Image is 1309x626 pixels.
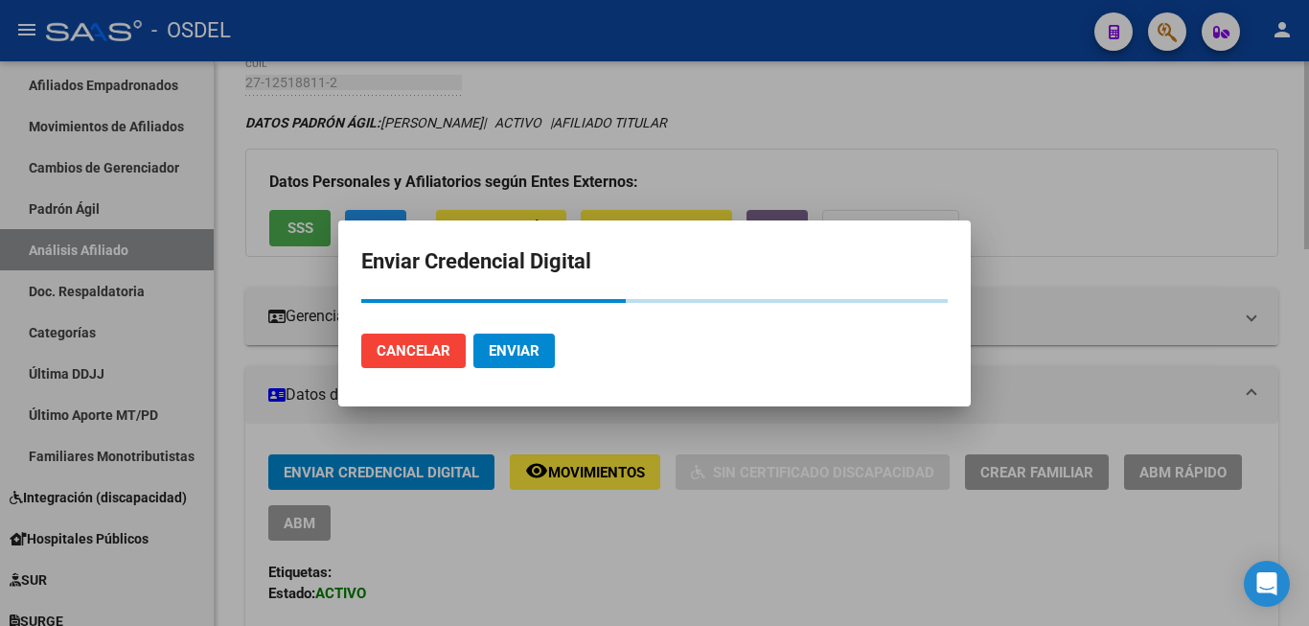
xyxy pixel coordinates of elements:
h2: Enviar Credencial Digital [361,243,948,280]
button: Cancelar [361,334,466,368]
button: Enviar [473,334,555,368]
span: Cancelar [377,342,450,359]
span: Enviar [489,342,540,359]
div: Open Intercom Messenger [1244,561,1290,607]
